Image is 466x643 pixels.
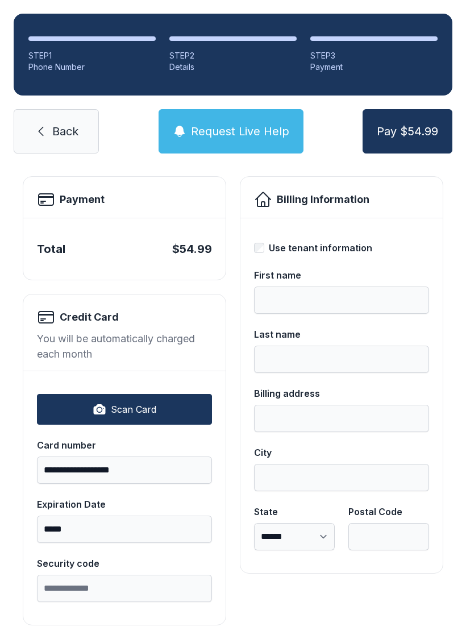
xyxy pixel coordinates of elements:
[37,241,65,257] div: Total
[254,346,429,373] input: Last name
[254,268,429,282] div: First name
[28,50,156,61] div: STEP 1
[28,61,156,73] div: Phone Number
[310,61,438,73] div: Payment
[254,327,429,341] div: Last name
[37,497,212,511] div: Expiration Date
[37,516,212,543] input: Expiration Date
[37,438,212,452] div: Card number
[254,405,429,432] input: Billing address
[169,50,297,61] div: STEP 2
[169,61,297,73] div: Details
[60,309,119,325] h2: Credit Card
[348,505,429,518] div: Postal Code
[377,123,438,139] span: Pay $54.99
[60,192,105,208] h2: Payment
[254,387,429,400] div: Billing address
[191,123,289,139] span: Request Live Help
[269,241,372,255] div: Use tenant information
[254,287,429,314] input: First name
[348,523,429,550] input: Postal Code
[277,192,369,208] h2: Billing Information
[172,241,212,257] div: $54.99
[52,123,78,139] span: Back
[254,505,335,518] div: State
[254,446,429,459] div: City
[37,457,212,484] input: Card number
[37,575,212,602] input: Security code
[254,523,335,550] select: State
[254,464,429,491] input: City
[111,403,156,416] span: Scan Card
[37,331,212,362] div: You will be automatically charged each month
[37,557,212,570] div: Security code
[310,50,438,61] div: STEP 3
